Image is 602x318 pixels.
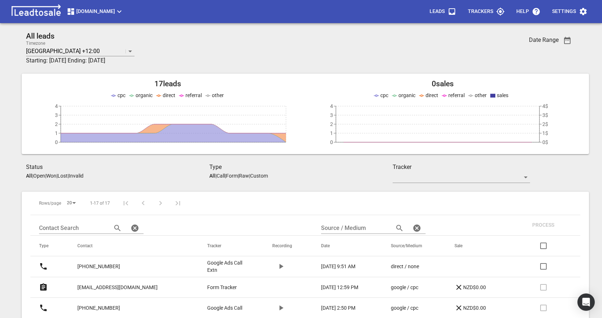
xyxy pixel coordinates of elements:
button: [DOMAIN_NAME] [64,4,127,19]
span: referral [448,92,465,98]
label: Timezone [26,41,45,45]
span: organic [136,92,153,98]
p: Raw [239,173,249,179]
a: Form Tracker [207,284,243,291]
tspan: 0 [330,139,333,145]
a: [EMAIL_ADDRESS][DOMAIN_NAME] [77,279,158,296]
span: | [238,173,239,179]
p: Settings [552,8,576,15]
span: organic [398,92,415,98]
p: Form [226,173,238,179]
a: [DATE] 9:51 AM [321,263,362,270]
svg: Call [39,304,48,312]
a: [PHONE_NUMBER] [77,299,120,317]
th: Recording [264,236,312,256]
svg: Call [39,262,48,271]
th: Type [30,236,69,256]
span: | [56,173,57,179]
tspan: 1$ [542,130,548,136]
p: Invalid [69,173,84,179]
tspan: 4 [55,103,58,109]
span: direct [163,92,175,98]
tspan: 1 [55,130,58,136]
span: 1-17 of 17 [90,200,110,206]
p: Trackers [468,8,493,15]
p: Custom [250,173,268,179]
p: Form Tracker [207,284,237,291]
p: [DATE] 9:51 AM [321,263,355,270]
span: | [225,173,226,179]
span: referral [185,92,202,98]
span: cpc [380,92,388,98]
p: Help [516,8,529,15]
a: NZD$0.00 [454,304,498,312]
tspan: 2 [55,121,58,127]
p: NZD$0.00 [454,304,486,312]
svg: Form [39,283,48,292]
img: logo [9,4,64,19]
h2: All leads [26,32,484,41]
p: Google Ads Call [207,304,242,312]
p: google / cpc [391,304,418,312]
p: Open [33,173,45,179]
p: Lost [57,173,68,179]
h3: Status [26,163,209,171]
span: [DOMAIN_NAME] [67,7,124,16]
tspan: 4$ [542,103,548,109]
tspan: 2$ [542,121,548,127]
span: Rows/page [39,200,61,206]
span: | [249,173,250,179]
th: Sale [446,236,518,256]
aside: All [209,173,215,179]
tspan: 1 [330,130,333,136]
h3: Starting: [DATE] Ending: [DATE] [26,56,484,65]
th: Contact [69,236,198,256]
p: [PHONE_NUMBER] [77,263,120,270]
a: Google Ads Call Extn [207,259,243,274]
a: [DATE] 12:59 PM [321,284,362,291]
span: | [215,173,217,179]
a: Google Ads Call [207,304,243,312]
p: [PHONE_NUMBER] [77,304,120,312]
h3: Type [209,163,393,171]
p: [DATE] 2:50 PM [321,304,355,312]
th: Tracker [198,236,264,256]
p: [DATE] 12:59 PM [321,284,358,291]
a: [PHONE_NUMBER] [77,258,120,275]
span: other [475,92,487,98]
p: Won [46,173,56,179]
h3: Tracker [393,163,530,171]
tspan: 3 [330,112,333,118]
tspan: 3 [55,112,58,118]
th: Source/Medium [382,236,446,256]
button: Date Range [559,32,576,49]
p: Leads [430,8,445,15]
h2: 0 sales [306,79,581,88]
tspan: 2 [330,121,333,127]
span: direct [426,92,438,98]
a: NZD$0.00 [454,283,498,292]
a: google / cpc [391,304,426,312]
span: other [212,92,224,98]
a: google / cpc [391,284,426,291]
div: Open Intercom Messenger [577,293,595,311]
tspan: 0$ [542,139,548,145]
span: | [45,173,46,179]
h2: 17 leads [30,79,306,88]
p: [EMAIL_ADDRESS][DOMAIN_NAME] [77,284,158,291]
p: Call [217,173,225,179]
a: direct / none [391,263,426,270]
span: sales [497,92,508,98]
th: Date [312,236,382,256]
aside: All [26,173,32,179]
p: NZD$0.00 [454,283,486,292]
tspan: 0 [55,139,58,145]
span: | [68,173,69,179]
h3: Date Range [529,36,559,43]
p: direct / none [391,263,419,270]
div: 20 [64,198,78,208]
p: [GEOGRAPHIC_DATA] +12:00 [26,47,100,55]
a: [DATE] 2:50 PM [321,304,362,312]
tspan: 4 [330,103,333,109]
